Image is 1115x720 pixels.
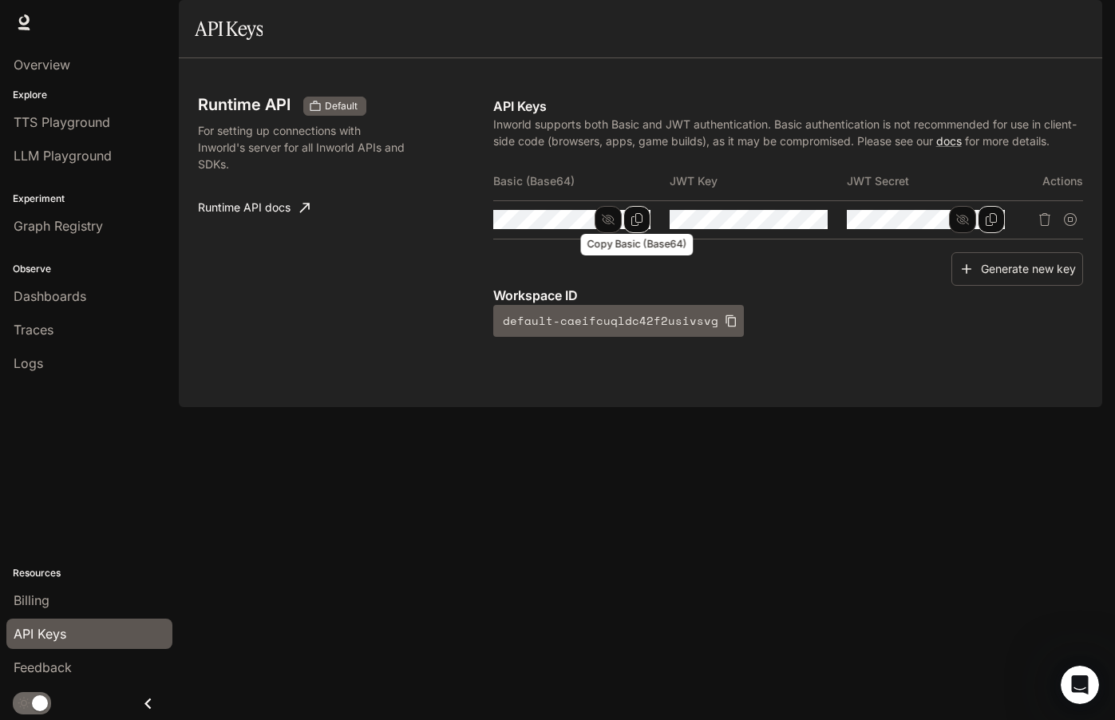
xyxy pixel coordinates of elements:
th: Basic (Base64) [493,162,670,200]
p: Inworld supports both Basic and JWT authentication. Basic authentication is not recommended for u... [493,116,1083,149]
a: Runtime API docs [192,192,316,224]
div: These keys will apply to your current workspace only [303,97,366,116]
p: For setting up connections with Inworld's server for all Inworld APIs and SDKs. [198,122,409,172]
p: API Keys [493,97,1083,116]
th: JWT Secret [847,162,1024,200]
th: JWT Key [670,162,847,200]
button: Delete API key [1032,207,1058,232]
button: Suspend API key [1058,207,1083,232]
button: Copy Secret [978,206,1005,233]
span: Default [318,99,364,113]
a: docs [936,134,962,148]
th: Actions [1024,162,1083,200]
h3: Runtime API [198,97,291,113]
p: Workspace ID [493,286,1083,305]
div: Copy Basic (Base64) [581,234,694,255]
h1: API Keys [195,13,263,45]
button: Generate new key [951,252,1083,287]
button: default-caeifcuqldc42f2usivsvg [493,305,744,337]
iframe: Intercom live chat [1061,666,1099,704]
button: Copy Basic (Base64) [623,206,650,233]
